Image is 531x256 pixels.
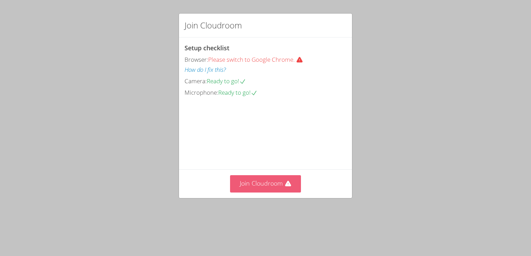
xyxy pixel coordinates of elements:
span: Ready to go! [218,88,258,96]
span: Setup checklist [185,44,229,52]
span: Please switch to Google Chrome. [208,56,309,63]
button: Join Cloudroom [230,175,301,192]
span: Microphone: [185,88,218,96]
span: Camera: [185,77,207,85]
span: Browser: [185,56,208,63]
h2: Join Cloudroom [185,19,242,32]
button: How do I fix this? [185,65,226,75]
span: Ready to go! [207,77,246,85]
